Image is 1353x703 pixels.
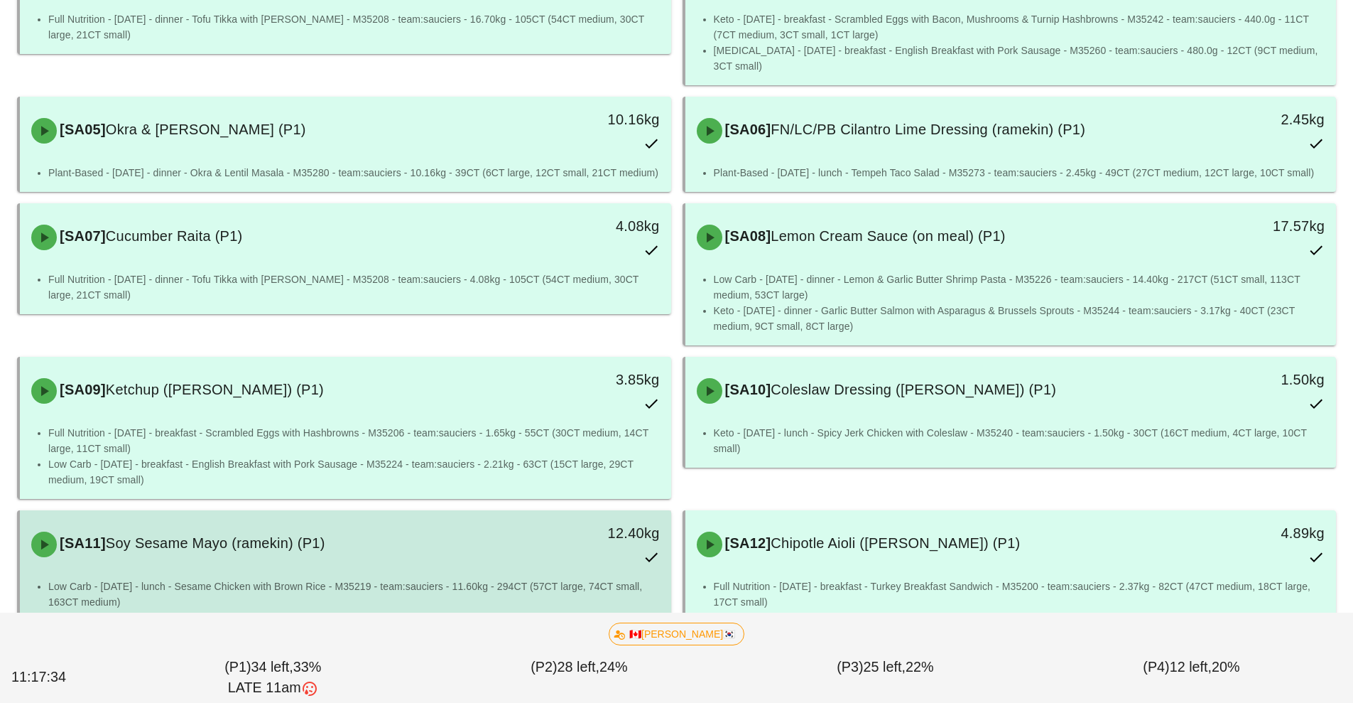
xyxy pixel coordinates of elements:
[57,535,106,551] span: [SA11]
[1170,659,1212,675] span: 12 left,
[48,456,660,488] li: Low Carb - [DATE] - breakfast - English Breakfast with Pork Sausage - M35224 - team:sauciers - 2....
[48,610,660,641] li: [MEDICAL_DATA] - [DATE] - lunch - Sesame Chicken with Brown Rice - M35255 - team:sauciers - 800.0...
[106,228,243,244] span: Cucumber Raita (P1)
[48,165,660,181] li: Plant-Based - [DATE] - dinner - Okra & Lentil Masala - M35280 - team:sauciers - 10.16kg - 39CT (6...
[714,11,1325,43] li: Keto - [DATE] - breakfast - Scrambled Eggs with Bacon, Mushrooms & Turnip Hashbrowns - M35242 - t...
[106,122,306,137] span: Okra & [PERSON_NAME] (P1)
[106,535,325,551] span: Soy Sesame Mayo (ramekin) (P1)
[722,122,771,137] span: [SA06]
[120,654,426,702] div: (P1) 33%
[57,228,106,244] span: [SA07]
[771,535,1020,551] span: Chipotle Aioli ([PERSON_NAME]) (P1)
[1180,108,1325,131] div: 2.45kg
[714,272,1325,303] li: Low Carb - [DATE] - dinner - Lemon & Garlic Butter Shrimp Pasta - M35226 - team:sauciers - 14.40k...
[1180,368,1325,391] div: 1.50kg
[57,382,106,397] span: [SA09]
[714,43,1325,74] li: [MEDICAL_DATA] - [DATE] - breakfast - English Breakfast with Pork Sausage - M35260 - team:saucier...
[1180,522,1325,544] div: 4.89kg
[558,659,599,675] span: 28 left,
[515,215,659,237] div: 4.08kg
[714,610,1325,626] li: Keto - [DATE] - dinner - Chipotle Shrimp Bowl - M35238 - team:sauciers - 2.52kg - 45CT (29CT medi...
[714,579,1325,610] li: Full Nutrition - [DATE] - breakfast - Turkey Breakfast Sandwich - M35200 - team:sauciers - 2.37kg...
[106,382,324,397] span: Ketchup ([PERSON_NAME]) (P1)
[123,677,423,699] div: LATE 11am
[515,368,659,391] div: 3.85kg
[618,623,735,645] span: 🇨🇦[PERSON_NAME]🇰🇷
[714,425,1325,456] li: Keto - [DATE] - lunch - Spicy Jerk Chicken with Coleslaw - M35240 - team:sauciers - 1.50kg - 30CT...
[48,579,660,610] li: Low Carb - [DATE] - lunch - Sesame Chicken with Brown Rice - M35219 - team:sauciers - 11.60kg - 2...
[864,659,906,675] span: 25 left,
[722,382,771,397] span: [SA10]
[48,425,660,456] li: Full Nutrition - [DATE] - breakfast - Scrambled Eggs with Hashbrowns - M35206 - team:sauciers - 1...
[771,122,1085,137] span: FN/LC/PB Cilantro Lime Dressing (ramekin) (P1)
[9,664,120,691] div: 11:17:34
[48,11,660,43] li: Full Nutrition - [DATE] - dinner - Tofu Tikka with [PERSON_NAME] - M35208 - team:sauciers - 16.70...
[48,272,660,303] li: Full Nutrition - [DATE] - dinner - Tofu Tikka with [PERSON_NAME] - M35208 - team:sauciers - 4.08k...
[1180,215,1325,237] div: 17.57kg
[732,654,1038,702] div: (P3) 22%
[515,522,659,544] div: 12.40kg
[714,165,1325,181] li: Plant-Based - [DATE] - lunch - Tempeh Taco Salad - M35273 - team:sauciers - 2.45kg - 49CT (27CT m...
[251,659,293,675] span: 34 left,
[1038,654,1344,702] div: (P4) 20%
[771,228,1005,244] span: Lemon Cream Sauce (on meal) (P1)
[426,654,732,702] div: (P2) 24%
[57,122,106,137] span: [SA05]
[771,382,1056,397] span: Coleslaw Dressing ([PERSON_NAME]) (P1)
[515,108,659,131] div: 10.16kg
[722,228,771,244] span: [SA08]
[722,535,771,551] span: [SA12]
[714,303,1325,334] li: Keto - [DATE] - dinner - Garlic Butter Salmon with Asparagus & Brussels Sprouts - M35244 - team:s...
